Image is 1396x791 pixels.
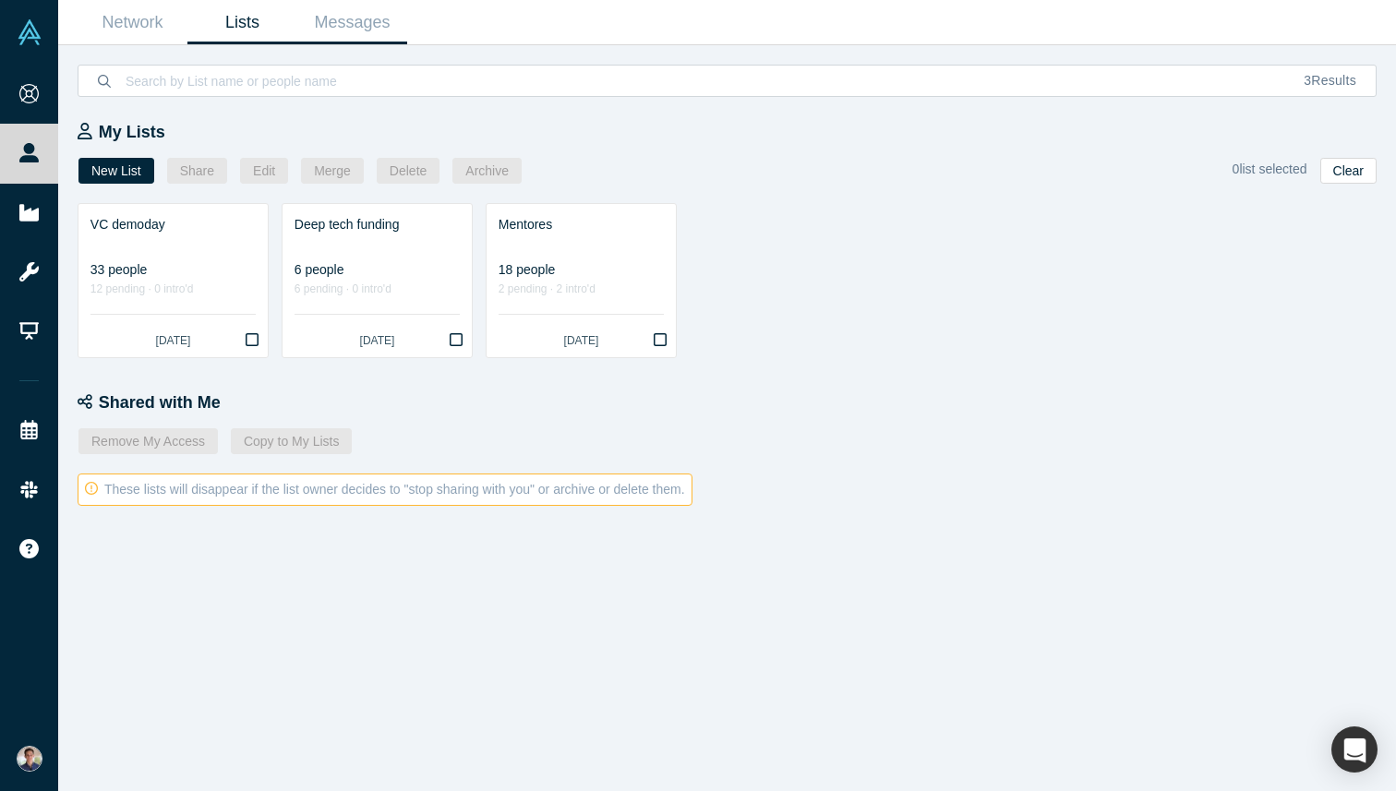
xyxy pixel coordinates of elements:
a: Mentores18 people2 pending · 2 intro'd[DATE] [487,204,676,357]
button: Copy to My Lists [231,428,352,454]
button: Bookmark [644,325,676,357]
input: Search by List name or people name [124,59,1284,102]
div: Deep tech funding [295,215,460,234]
button: Remove My Access [78,428,218,454]
button: Bookmark [439,325,472,357]
div: 33 people [90,260,256,280]
button: Bookmark [235,325,268,357]
a: Messages [297,1,407,44]
div: [DATE] [90,332,256,349]
div: VC demoday [90,215,256,234]
button: Edit [240,158,288,184]
img: Alchemist Vault Logo [17,19,42,45]
div: 6 pending · 0 intro'd [295,280,460,299]
div: [DATE] [499,332,664,349]
span: 0 list selected [1233,162,1307,176]
div: 12 pending · 0 intro'd [90,280,256,299]
div: 18 people [499,260,664,280]
div: These lists will disappear if the list owner decides to "stop sharing with you" or archive or del... [78,473,692,506]
div: Shared with Me [78,390,1396,415]
span: Results [1304,73,1356,88]
button: Clear [1320,158,1377,184]
button: New List [78,158,154,184]
button: Archive [452,158,522,184]
div: Mentores [499,215,664,234]
a: VC demoday33 people12 pending · 0 intro'd[DATE] [78,204,268,357]
a: Lists [187,1,297,44]
button: Share [167,158,227,184]
button: Delete [377,158,439,184]
a: Deep tech funding6 people6 pending · 0 intro'd[DATE] [283,204,472,357]
button: Merge [301,158,364,184]
a: Network [78,1,187,44]
span: 3 [1304,73,1311,88]
div: [DATE] [295,332,460,349]
div: 6 people [295,260,460,280]
div: 2 pending · 2 intro'd [499,280,664,299]
div: My Lists [78,120,1396,145]
img: Andres Meiners's Account [17,746,42,772]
